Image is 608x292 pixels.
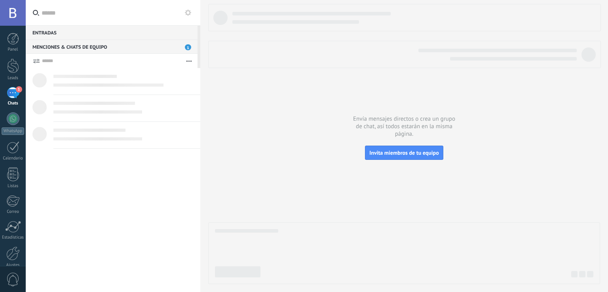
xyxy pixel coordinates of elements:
span: Invita miembros de tu equipo [369,149,439,156]
div: Chats [2,101,25,106]
button: Invita miembros de tu equipo [365,146,443,160]
span: 1 [16,86,22,93]
div: Calendario [2,156,25,161]
div: Entradas [26,25,198,40]
div: Menciones & Chats de equipo [26,40,198,54]
span: 1 [185,44,191,50]
div: Leads [2,76,25,81]
div: Estadísticas [2,235,25,240]
div: WhatsApp [2,127,24,135]
div: Listas [2,184,25,189]
div: Panel [2,47,25,52]
div: Correo [2,209,25,214]
div: Ajustes [2,263,25,268]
